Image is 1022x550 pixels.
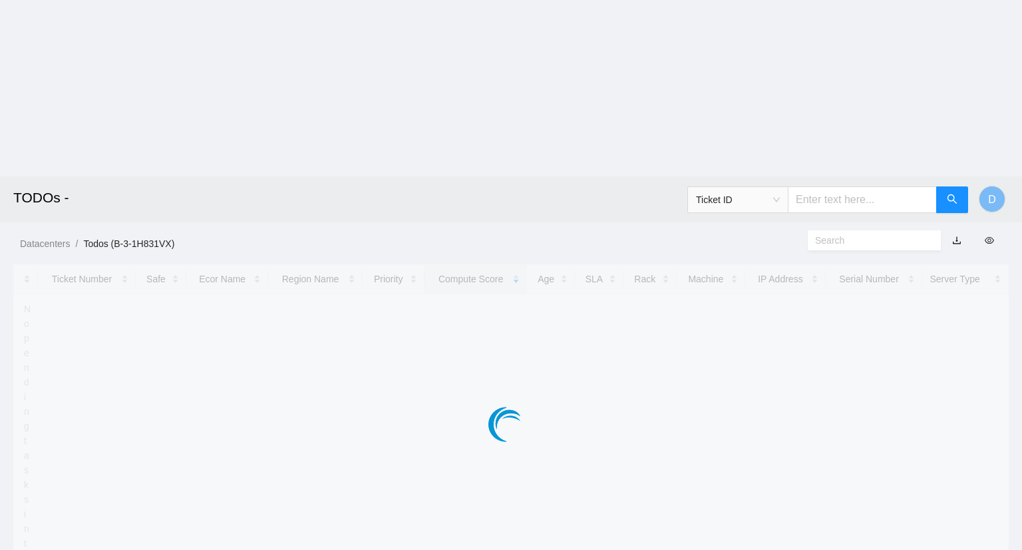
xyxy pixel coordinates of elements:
span: eye [985,236,994,245]
a: Datacenters [20,238,70,249]
input: Enter text here... [788,186,937,213]
span: / [75,238,78,249]
button: download [942,230,971,251]
span: D [988,191,996,208]
a: Todos (B-3-1H831VX) [83,238,174,249]
button: search [936,186,968,213]
span: search [947,194,957,206]
button: D [979,186,1005,212]
h2: TODOs - [13,176,710,219]
input: Search [815,233,923,248]
span: Ticket ID [696,190,780,210]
